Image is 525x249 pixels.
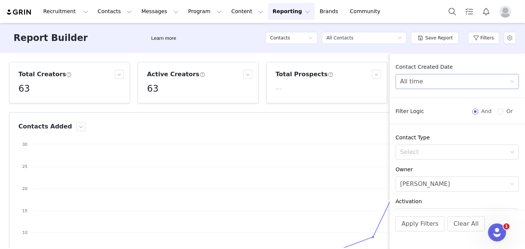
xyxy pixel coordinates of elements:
h3: Active Creators [147,70,205,79]
text: 25 [22,164,27,169]
button: Search [444,3,461,20]
div: Contact Type [396,134,519,142]
div: Ava Ben-David [400,177,450,191]
div: All time [400,74,423,89]
i: icon: down [510,150,514,155]
button: Reporting [268,3,315,20]
i: icon: down [308,36,313,41]
h3: Contacts Added [18,122,72,131]
button: Recruitment [39,3,93,20]
span: 1 [504,223,510,229]
a: Community [346,3,388,20]
text: 30 [22,142,27,147]
h5: 63 [147,82,159,95]
button: Content [227,3,268,20]
button: Clear All [448,216,485,231]
button: Save Report [411,32,459,44]
button: Notifications [478,3,495,20]
h3: Total Creators [18,70,72,79]
span: Or [504,108,516,114]
i: icon: down [398,36,402,41]
button: Contacts [93,3,137,20]
a: Brands [315,3,345,20]
h3: Report Builder [14,31,88,45]
h5: -- [276,82,282,95]
text: 20 [22,186,27,191]
button: Filters [468,32,499,44]
span: And [478,108,495,114]
h5: 63 [18,82,30,95]
h3: Total Prospects [276,70,333,79]
iframe: Intercom live chat [488,223,506,241]
i: icon: down [510,79,514,85]
img: grin logo [6,9,32,16]
img: placeholder-profile.jpg [499,6,511,18]
button: Profile [495,6,519,18]
div: Select [400,148,506,156]
text: 10 [22,230,27,235]
span: Filter Logic [396,107,424,115]
button: Messages [137,3,183,20]
button: Apply Filters [396,216,445,231]
h5: Contacts [270,32,290,44]
div: Tooltip anchor [150,35,178,42]
text: 15 [22,208,27,213]
div: All Contacts [326,32,354,44]
div: Owner [396,166,519,174]
a: Tasks [461,3,478,20]
button: Program [184,3,226,20]
span: Contact Created Date [396,64,453,70]
div: Activation [396,198,519,205]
